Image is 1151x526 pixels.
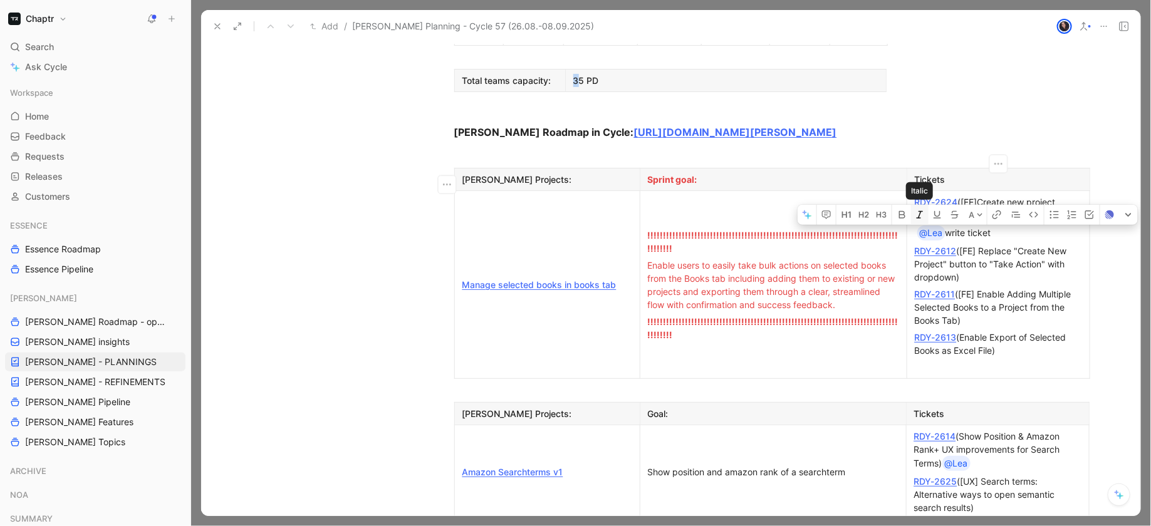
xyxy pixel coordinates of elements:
div: ESSENCEEssence RoadmapEssence Pipeline [5,216,185,279]
span: [PERSON_NAME] Pipeline [25,396,130,408]
div: ([FE] Replace "Create New Project" button to "Take Action" with dropdown) [915,244,1082,284]
span: Search [25,39,54,54]
span: Feedback [25,130,66,143]
a: Feedback [5,127,185,146]
a: RDY-2625 [914,476,957,487]
a: [PERSON_NAME] Pipeline [5,393,185,411]
div: ESSENCE [5,216,185,235]
div: (Enable Export of Selected Books as Excel File) [915,331,1082,357]
div: ARCHIVE [5,462,185,480]
a: [PERSON_NAME] - REFINEMENTS [5,373,185,391]
a: [PERSON_NAME] Features [5,413,185,431]
div: ([FE] Enable Adding Multiple Selected Books to a Project from the Books Tab) [915,287,1082,327]
a: Releases [5,167,185,186]
span: NOA [10,488,28,501]
div: Goal: [648,407,898,420]
span: ARCHIVE [10,465,46,477]
span: Essence Pipeline [25,263,93,276]
div: @Lea [920,225,943,240]
a: [PERSON_NAME] Roadmap - open items [5,312,185,331]
div: Tickets [915,173,1082,186]
span: [PERSON_NAME] Topics [25,436,125,448]
span: Requests [25,150,65,163]
div: [PERSON_NAME] [5,289,185,307]
span: [PERSON_NAME] Features [25,416,133,428]
div: NOA [5,485,185,508]
a: RDY-2613 [915,332,957,343]
div: Workspace [5,83,185,102]
span: Customers [25,190,70,203]
a: Amazon Searchterms v1 [462,467,563,477]
span: [PERSON_NAME] [10,292,77,304]
span: [PERSON_NAME] insights [25,336,130,348]
div: Tickets [914,407,1081,420]
a: Essence Roadmap [5,240,185,259]
div: ARCHIVE [5,462,185,484]
div: @Lea [945,456,968,471]
a: [PERSON_NAME] - PLANNINGS [5,353,185,371]
div: Search [5,38,185,56]
a: RDY-2624 [915,197,958,207]
span: Enable users to easily take bulk actions on selected books from the Books tab including adding th... [648,260,898,310]
span: [PERSON_NAME] - REFINEMENTS [25,376,165,388]
button: ChaptrChaptr [5,10,70,28]
div: [PERSON_NAME][PERSON_NAME] Roadmap - open items[PERSON_NAME] insights[PERSON_NAME] - PLANNINGS[PE... [5,289,185,451]
span: SUMMARY [10,512,53,525]
a: Requests [5,147,185,166]
a: [PERSON_NAME] insights [5,333,185,351]
div: 35 PD [573,74,878,87]
div: Total teams capacity: [462,74,558,87]
span: Essence Roadmap [25,243,101,255]
h1: Chaptr [26,13,54,24]
span: Releases [25,170,63,183]
span: !!!!!!!!!!!!!!!!!!!!!!!!!!!!!!!!!!!!!!!!!!!!!!!!!!!!!!!!!!!!!!!!!!!!!!!!!!!!!!!!!!!!!!!! [648,230,898,254]
div: [PERSON_NAME] Projects: [462,407,632,420]
a: RDY-2611 [915,289,956,299]
img: Chaptr [8,13,21,25]
div: NOA [5,485,185,504]
span: !!!!!!!!!!!!!!!!!!!!!!!!!!!!!!!!!!!!!!!!!!!!!!!!!!!!!!!!!!!!!!!!!!!!!!!!!!!!!!!!!!!!!!!! [648,316,898,340]
a: Home [5,107,185,126]
a: RDY-2612 [915,245,957,256]
div: ([UX] Search terms: Alternative ways to open semantic search results) [914,475,1081,514]
span: Sprint goal: [648,174,697,185]
a: [URL][DOMAIN_NAME][PERSON_NAME] [634,126,837,138]
div: ([FE]Create new project opens always in same tab) [915,195,1082,222]
span: / [344,19,347,34]
span: [PERSON_NAME] Planning - Cycle 57 (26.08.-08.09.2025) [352,19,594,34]
a: RDY-2614 [914,431,956,441]
span: [PERSON_NAME] Roadmap - open items [25,316,170,328]
a: Essence Pipeline [5,260,185,279]
span: ESSENCE [10,219,48,232]
div: [PERSON_NAME] Projects: [462,173,632,186]
span: Workspace [10,86,53,99]
div: write ticket [915,225,1082,240]
div: Show position and amazon rank of a searchterm [648,465,898,478]
a: Ask Cycle [5,58,185,76]
span: [PERSON_NAME] - PLANNINGS [25,356,157,368]
a: [PERSON_NAME] Topics [5,433,185,451]
div: (Show Position & Amazon Rank+ UX improvements for Search Terms) [914,430,1081,471]
span: Ask Cycle [25,59,67,75]
span: Home [25,110,49,123]
button: A [965,205,987,225]
img: avatar [1058,20,1071,33]
strong: [PERSON_NAME] Roadmap in Cycle: [454,126,634,138]
button: Add [307,19,341,34]
a: Manage selected books in books tab [462,279,617,290]
a: Customers [5,187,185,206]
